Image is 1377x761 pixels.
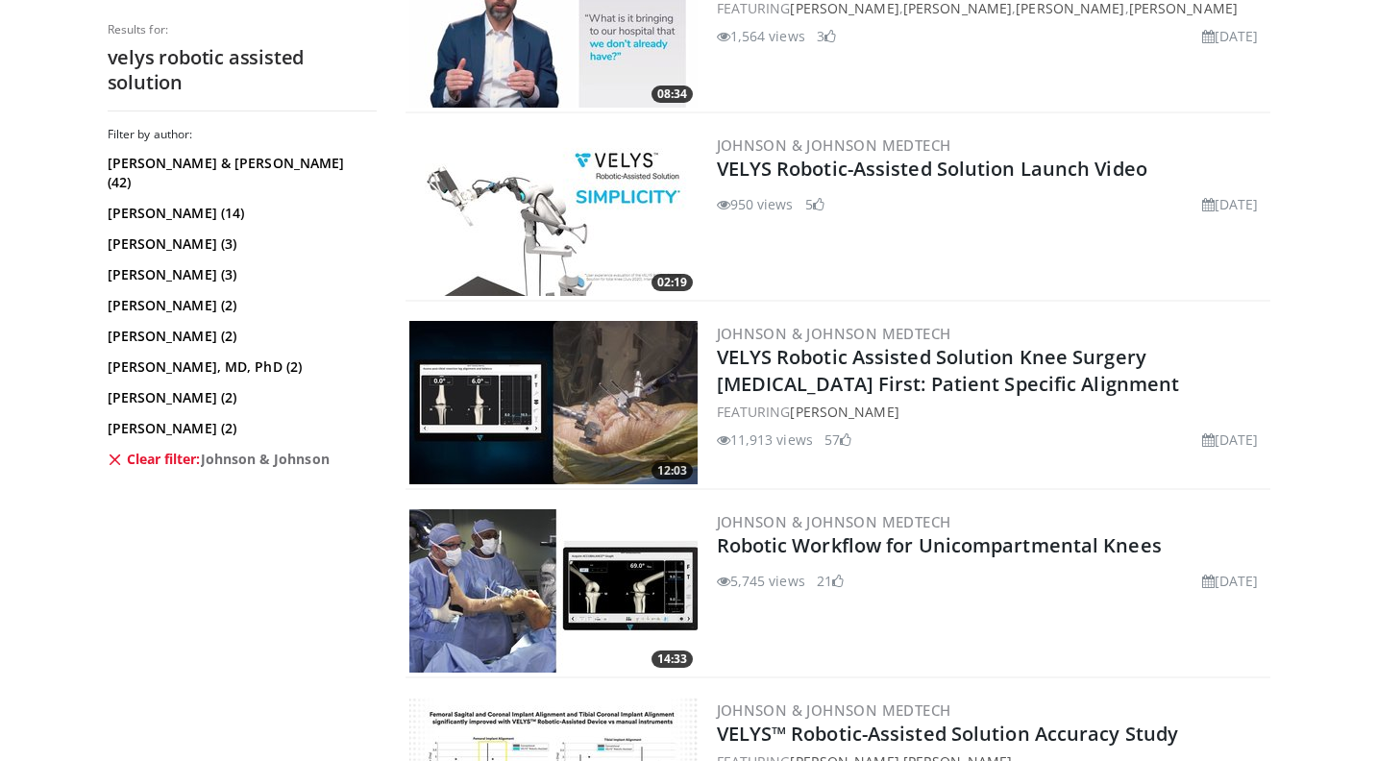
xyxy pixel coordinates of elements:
[717,700,951,720] a: Johnson & Johnson MedTech
[717,430,813,450] li: 11,913 views
[409,321,698,484] img: abe8434e-c392-4864-8b80-6cc2396b85ec.300x170_q85_crop-smart_upscale.jpg
[108,327,372,346] a: [PERSON_NAME] (2)
[717,26,805,46] li: 1,564 views
[108,388,372,407] a: [PERSON_NAME] (2)
[817,26,836,46] li: 3
[717,324,951,343] a: Johnson & Johnson MedTech
[717,402,1266,422] div: FEATURING
[717,721,1179,747] a: VELYS™ Robotic-Assisted Solution Accuracy Study
[717,135,951,155] a: Johnson & Johnson MedTech
[108,45,377,95] h2: velys robotic assisted solution
[108,296,372,315] a: [PERSON_NAME] (2)
[717,194,794,214] li: 950 views
[108,357,372,377] a: [PERSON_NAME], MD, PhD (2)
[108,22,377,37] p: Results for:
[108,419,372,438] a: [PERSON_NAME] (2)
[790,403,898,421] a: [PERSON_NAME]
[652,651,693,668] span: 14:33
[1202,194,1259,214] li: [DATE]
[409,321,698,484] a: 12:03
[824,430,851,450] li: 57
[108,204,372,223] a: [PERSON_NAME] (14)
[108,154,372,192] a: [PERSON_NAME] & [PERSON_NAME] (42)
[652,462,693,479] span: 12:03
[817,571,844,591] li: 21
[409,133,698,296] a: 02:19
[409,509,698,673] img: c6830cff-7f4a-4323-a779-485c40836a20.300x170_q85_crop-smart_upscale.jpg
[409,509,698,673] a: 14:33
[1202,571,1259,591] li: [DATE]
[1202,26,1259,46] li: [DATE]
[805,194,824,214] li: 5
[717,344,1180,397] a: VELYS Robotic Assisted Solution Knee Surgery [MEDICAL_DATA] First: Patient Specific Alignment
[717,156,1147,182] a: VELYS Robotic-Assisted Solution Launch Video
[652,86,693,103] span: 08:34
[652,274,693,291] span: 02:19
[108,127,377,142] h3: Filter by author:
[108,450,372,469] a: Clear filter:Johnson & Johnson
[108,234,372,254] a: [PERSON_NAME] (3)
[717,571,805,591] li: 5,745 views
[717,532,1162,558] a: Robotic Workflow for Unicompartmental Knees
[108,265,372,284] a: [PERSON_NAME] (3)
[409,133,698,296] img: 8784198c-ed19-45f1-a581-1874fc264df2.300x170_q85_crop-smart_upscale.jpg
[717,512,951,531] a: Johnson & Johnson MedTech
[201,450,330,469] span: Johnson & Johnson
[1202,430,1259,450] li: [DATE]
